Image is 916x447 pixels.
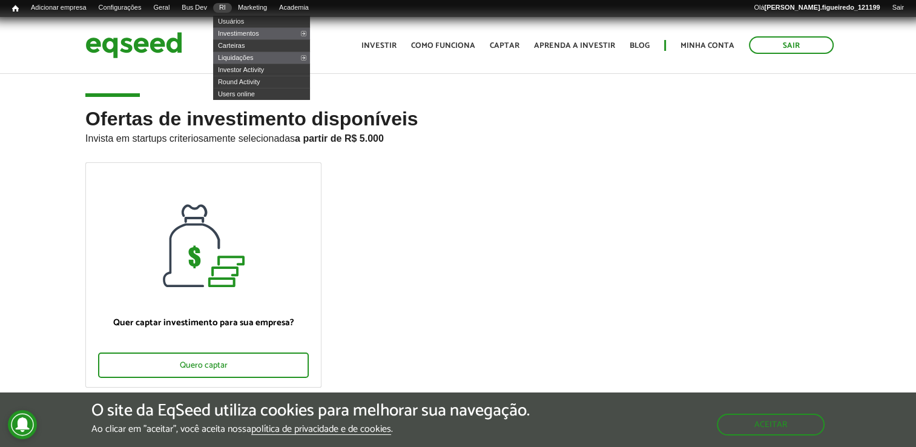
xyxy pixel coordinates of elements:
a: Minha conta [680,42,734,50]
a: Olá[PERSON_NAME].figueiredo_121199 [748,3,886,13]
a: Configurações [93,3,148,13]
strong: [PERSON_NAME].figueiredo_121199 [764,4,880,11]
a: Início [6,3,25,15]
a: Adicionar empresa [25,3,93,13]
a: Usuários [213,15,310,27]
a: Sair [749,36,834,54]
a: Quer captar investimento para sua empresa? Quero captar [85,162,321,388]
a: Academia [273,3,315,13]
a: Captar [490,42,519,50]
a: Geral [147,3,176,13]
span: Início [12,4,19,13]
a: Como funciona [411,42,475,50]
a: Sair [886,3,910,13]
img: EqSeed [85,29,182,61]
strong: a partir de R$ 5.000 [295,133,384,144]
p: Quer captar investimento para sua empresa? [98,317,309,328]
p: Ao clicar em "aceitar", você aceita nossa . [91,423,530,435]
button: Aceitar [717,414,825,435]
p: Invista em startups criteriosamente selecionadas [85,130,831,144]
a: Aprenda a investir [534,42,615,50]
a: RI [213,3,232,13]
h5: O site da EqSeed utiliza cookies para melhorar sua navegação. [91,402,530,420]
h2: Ofertas de investimento disponíveis [85,108,831,162]
div: Quero captar [98,353,309,378]
a: Blog [630,42,650,50]
a: Marketing [232,3,273,13]
a: Bus Dev [176,3,213,13]
a: política de privacidade e de cookies [251,425,391,435]
a: Investir [361,42,397,50]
